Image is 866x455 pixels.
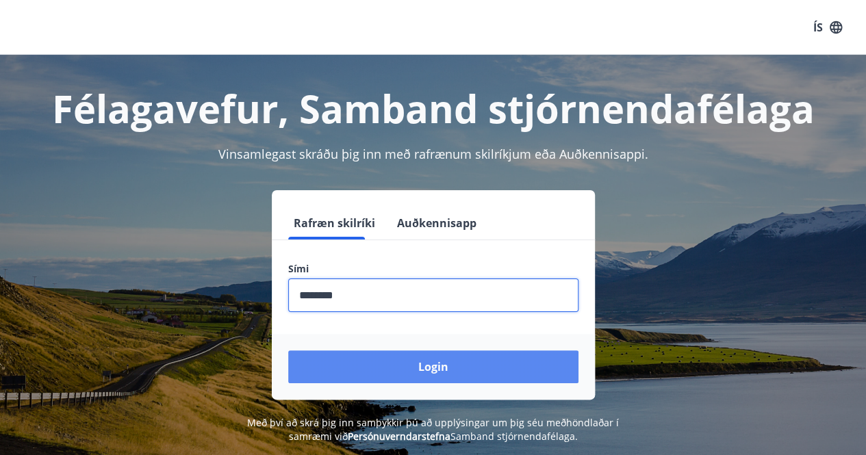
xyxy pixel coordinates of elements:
[288,262,578,276] label: Sími
[348,430,450,443] a: Persónuverndarstefna
[218,146,648,162] span: Vinsamlegast skráðu þig inn með rafrænum skilríkjum eða Auðkennisappi.
[392,207,482,239] button: Auðkennisapp
[288,350,578,383] button: Login
[16,82,850,134] h1: Félagavefur, Samband stjórnendafélaga
[247,416,619,443] span: Með því að skrá þig inn samþykkir þú að upplýsingar um þig séu meðhöndlaðar í samræmi við Samband...
[288,207,381,239] button: Rafræn skilríki
[806,15,850,40] button: ÍS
